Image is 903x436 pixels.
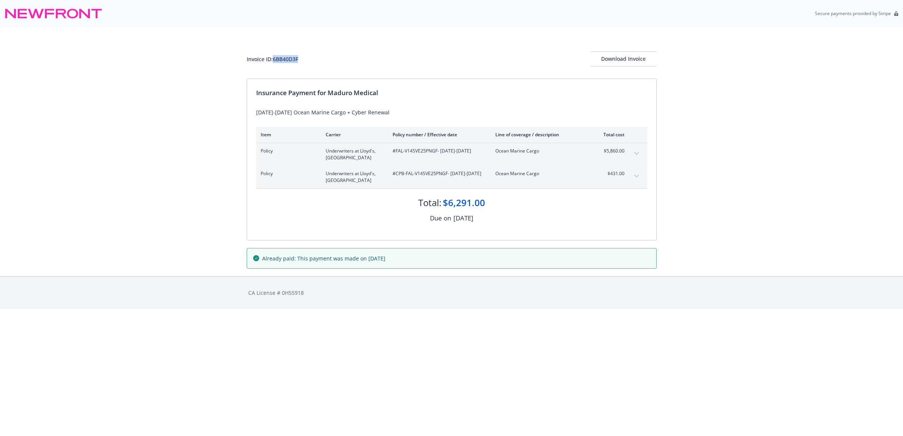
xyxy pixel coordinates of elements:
div: Carrier [326,131,380,138]
span: Ocean Marine Cargo [495,148,584,154]
div: Due on [430,213,451,223]
span: Underwriters at Lloyd's, [GEOGRAPHIC_DATA] [326,148,380,161]
span: #FAL-V14SVE25PNGF - [DATE]-[DATE] [393,148,483,154]
button: Download Invoice [591,51,657,66]
div: [DATE] [453,213,473,223]
span: Underwriters at Lloyd's, [GEOGRAPHIC_DATA] [326,170,380,184]
div: Insurance Payment for Maduro Medical [256,88,647,98]
div: PolicyUnderwriters at Lloyd's, [GEOGRAPHIC_DATA]#FAL-V14SVE25PNGF- [DATE]-[DATE]Ocean Marine Carg... [256,143,647,166]
div: PolicyUnderwriters at Lloyd's, [GEOGRAPHIC_DATA]#CPB-FAL-V14SVE25PNGF- [DATE]-[DATE]Ocean Marine ... [256,166,647,188]
div: Policy number / Effective date [393,131,483,138]
span: $5,860.00 [596,148,625,154]
div: Total cost [596,131,625,138]
span: $431.00 [596,170,625,177]
div: Item [261,131,314,138]
div: Download Invoice [591,52,657,66]
div: [DATE]-[DATE] Ocean Marine Cargo + Cyber Renewal [256,108,647,116]
div: Invoice ID: 6BB40D3F [247,55,298,63]
span: Policy [261,170,314,177]
span: Policy [261,148,314,154]
button: expand content [631,148,643,160]
div: Line of coverage / description [495,131,584,138]
span: #CPB-FAL-V14SVE25PNGF - [DATE]-[DATE] [393,170,483,177]
div: CA License # 0H55918 [248,289,655,297]
span: Already paid: This payment was made on [DATE] [262,254,385,262]
button: expand content [631,170,643,182]
span: Ocean Marine Cargo [495,170,584,177]
p: Secure payments provided by Stripe [815,10,891,17]
div: Total: [418,196,441,209]
div: $6,291.00 [443,196,485,209]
